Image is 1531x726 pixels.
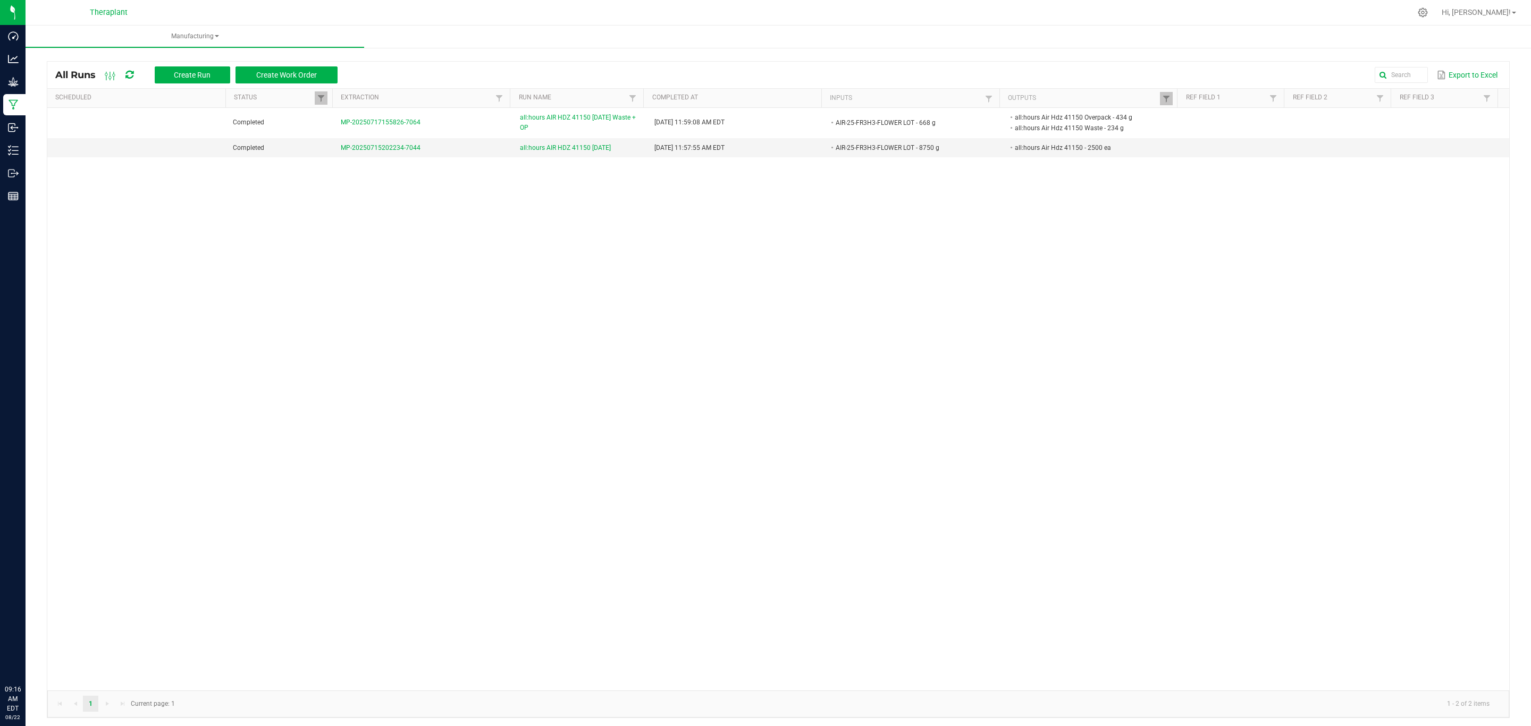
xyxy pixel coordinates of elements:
[315,91,327,105] a: Filter
[233,144,264,151] span: Completed
[654,144,725,151] span: [DATE] 11:57:55 AM EDT
[1442,8,1511,16] span: Hi, [PERSON_NAME]!
[1416,7,1429,18] div: Manage settings
[8,54,19,64] inline-svg: Analytics
[8,145,19,156] inline-svg: Inventory
[999,89,1177,108] th: Outputs
[341,94,493,102] a: ExtractionSortable
[821,89,999,108] th: Inputs
[1434,66,1500,84] button: Export to Excel
[233,119,264,126] span: Completed
[55,94,221,102] a: ScheduledSortable
[26,32,364,41] span: Manufacturing
[520,143,611,153] span: all:hours AIR HDZ 41150 [DATE]
[652,94,818,102] a: Completed AtSortable
[1013,142,1158,153] li: all:hours Air Hdz 41150 - 2500 ea
[834,117,979,128] li: AIR-25-FR3H3-FLOWER LOT - 668 g
[47,690,1509,717] kendo-pager: Current page: 1
[181,695,1498,713] kendo-pager-info: 1 - 2 of 2 items
[1400,94,1480,102] a: Ref Field 3Sortable
[155,66,230,83] button: Create Run
[1160,92,1173,105] a: Filter
[8,122,19,133] inline-svg: Inbound
[11,641,43,673] iframe: Resource center
[519,94,626,102] a: Run NameSortable
[8,99,19,110] inline-svg: Manufacturing
[174,71,211,79] span: Create Run
[834,142,979,153] li: AIR-25-FR3H3-FLOWER LOT - 8750 g
[55,66,346,84] div: All Runs
[1013,112,1158,123] li: all:hours Air Hdz 41150 Overpack - 434 g
[520,113,642,133] span: all:hours AIR HDZ 41150 [DATE] Waste + OP
[5,713,21,721] p: 08/22
[8,77,19,87] inline-svg: Grow
[26,26,364,48] a: Manufacturing
[1186,94,1267,102] a: Ref Field 1Sortable
[626,91,639,105] a: Filter
[5,685,21,713] p: 09:16 AM EDT
[1374,91,1386,105] a: Filter
[982,92,995,105] a: Filter
[1375,67,1428,83] input: Search
[1480,91,1493,105] a: Filter
[234,94,315,102] a: StatusSortable
[1267,91,1280,105] a: Filter
[654,119,725,126] span: [DATE] 11:59:08 AM EDT
[90,8,128,17] span: Theraplant
[1293,94,1374,102] a: Ref Field 2Sortable
[256,71,317,79] span: Create Work Order
[8,191,19,201] inline-svg: Reports
[341,144,420,151] span: MP-20250715202234-7044
[8,168,19,179] inline-svg: Outbound
[341,119,420,126] span: MP-20250717155826-7064
[1013,123,1158,133] li: all:hours Air Hdz 41150 Waste - 234 g
[493,91,506,105] a: Filter
[235,66,338,83] button: Create Work Order
[8,31,19,41] inline-svg: Dashboard
[83,696,98,712] a: Page 1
